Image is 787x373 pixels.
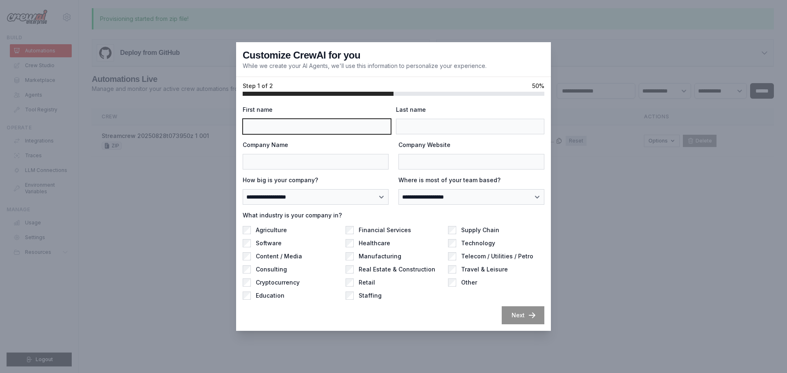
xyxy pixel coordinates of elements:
label: Where is most of your team based? [398,176,544,184]
label: Telecom / Utilities / Petro [461,252,533,260]
label: Retail [359,278,375,287]
label: Supply Chain [461,226,499,234]
label: Healthcare [359,239,390,247]
label: What industry is your company in? [243,211,544,219]
label: Real Estate & Construction [359,265,435,274]
label: Company Name [243,141,389,149]
span: Step 1 of 2 [243,82,273,90]
h3: Customize CrewAI for you [243,49,360,62]
label: Travel & Leisure [461,265,508,274]
button: Next [502,306,544,324]
span: 50% [532,82,544,90]
label: Agriculture [256,226,287,234]
label: Cryptocurrency [256,278,300,287]
label: Other [461,278,477,287]
label: Financial Services [359,226,411,234]
label: Staffing [359,292,382,300]
label: Last name [396,106,544,114]
label: Education [256,292,284,300]
label: Software [256,239,282,247]
p: While we create your AI Agents, we'll use this information to personalize your experience. [243,62,487,70]
label: Consulting [256,265,287,274]
label: Content / Media [256,252,302,260]
label: Technology [461,239,495,247]
label: First name [243,106,391,114]
label: Manufacturing [359,252,401,260]
label: Company Website [398,141,544,149]
label: How big is your company? [243,176,389,184]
